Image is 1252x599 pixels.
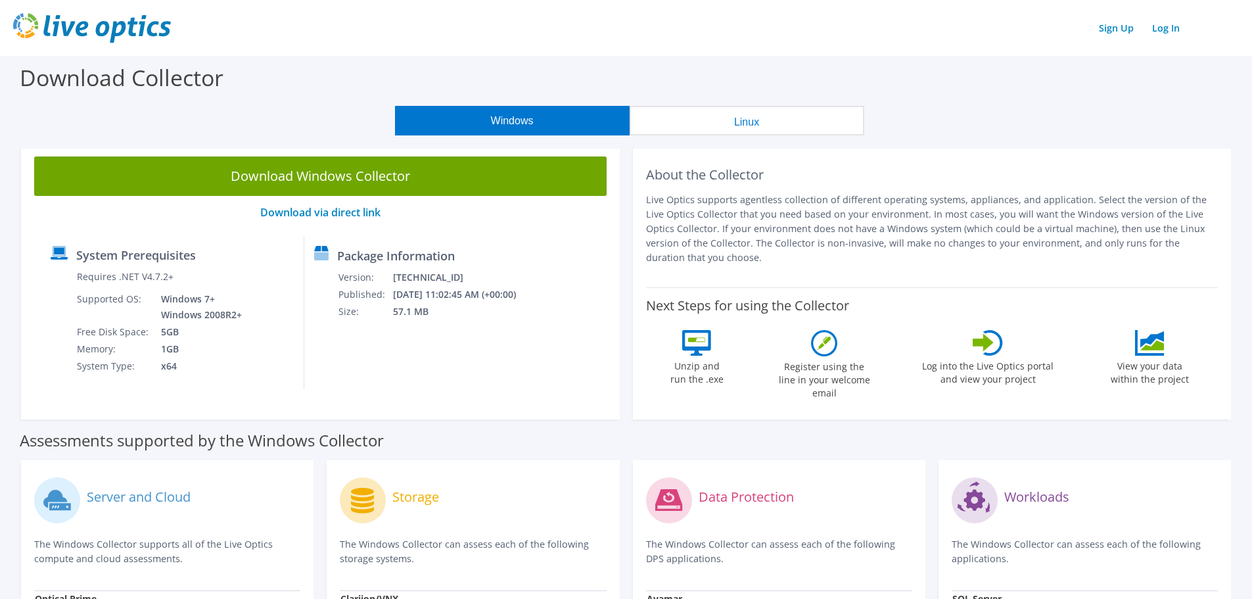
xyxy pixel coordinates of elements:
[151,291,244,323] td: Windows 7+ Windows 2008R2+
[775,356,873,400] label: Register using the line in your welcome email
[34,156,607,196] a: Download Windows Collector
[338,269,392,286] td: Version:
[20,62,223,93] label: Download Collector
[646,167,1218,183] h2: About the Collector
[76,291,151,323] td: Supported OS:
[76,323,151,341] td: Free Disk Space:
[392,269,534,286] td: [TECHNICAL_ID]
[151,323,244,341] td: 5GB
[630,106,864,135] button: Linux
[151,341,244,358] td: 1GB
[76,249,196,262] label: System Prerequisites
[921,356,1054,386] label: Log into the Live Optics portal and view your project
[395,106,630,135] button: Windows
[1092,18,1140,37] a: Sign Up
[337,249,455,262] label: Package Information
[76,358,151,375] td: System Type:
[646,193,1218,265] p: Live Optics supports agentless collection of different operating systems, appliances, and applica...
[34,537,300,566] p: The Windows Collector supports all of the Live Optics compute and cloud assessments.
[13,13,171,43] img: live_optics_svg.svg
[1004,491,1069,504] label: Workloads
[87,491,191,504] label: Server and Cloud
[392,491,439,504] label: Storage
[646,537,912,566] p: The Windows Collector can assess each of the following DPS applications.
[338,286,392,303] td: Published:
[646,298,849,314] label: Next Steps for using the Collector
[952,537,1218,566] p: The Windows Collector can assess each of the following applications.
[699,491,794,504] label: Data Protection
[392,303,534,320] td: 57.1 MB
[338,303,392,320] td: Size:
[77,270,174,283] label: Requires .NET V4.7.2+
[392,286,534,303] td: [DATE] 11:02:45 AM (+00:00)
[340,537,606,566] p: The Windows Collector can assess each of the following storage systems.
[76,341,151,358] td: Memory:
[20,434,384,447] label: Assessments supported by the Windows Collector
[151,358,244,375] td: x64
[1146,18,1186,37] a: Log In
[1102,356,1197,386] label: View your data within the project
[260,205,381,220] a: Download via direct link
[666,356,727,386] label: Unzip and run the .exe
